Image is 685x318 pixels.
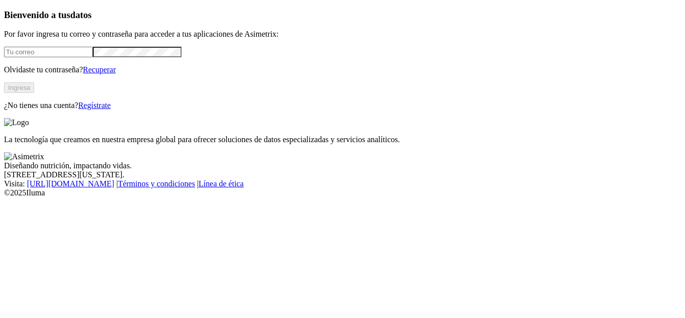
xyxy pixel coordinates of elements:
[118,179,195,188] a: Términos y condiciones
[4,30,681,39] p: Por favor ingresa tu correo y contraseña para acceder a tus aplicaciones de Asimetrix:
[4,179,681,188] div: Visita : | |
[83,65,116,74] a: Recuperar
[78,101,111,110] a: Regístrate
[4,82,34,93] button: Ingresa
[4,10,681,21] h3: Bienvenido a tus
[4,47,93,57] input: Tu correo
[4,101,681,110] p: ¿No tienes una cuenta?
[4,118,29,127] img: Logo
[4,161,681,170] div: Diseñando nutrición, impactando vidas.
[4,152,44,161] img: Asimetrix
[4,188,681,197] div: © 2025 Iluma
[27,179,114,188] a: [URL][DOMAIN_NAME]
[199,179,244,188] a: Línea de ética
[4,135,681,144] p: La tecnología que creamos en nuestra empresa global para ofrecer soluciones de datos especializad...
[4,65,681,74] p: Olvidaste tu contraseña?
[70,10,92,20] span: datos
[4,170,681,179] div: [STREET_ADDRESS][US_STATE].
